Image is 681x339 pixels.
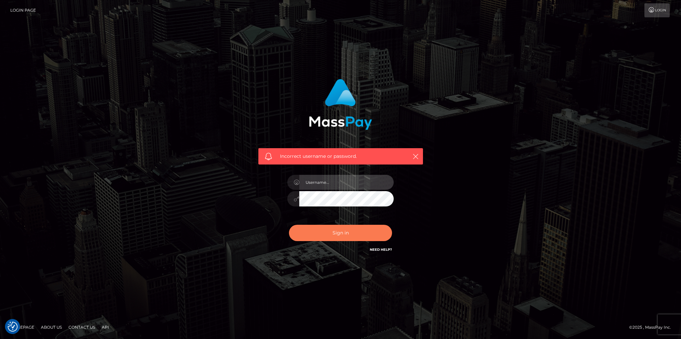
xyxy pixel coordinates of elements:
a: Login Page [10,3,36,17]
input: Username... [299,175,394,190]
img: Revisit consent button [8,322,18,332]
a: API [99,322,112,332]
img: MassPay Login [309,79,372,130]
a: Contact Us [66,322,98,332]
div: © 2025 , MassPay Inc. [629,324,676,331]
a: About Us [38,322,65,332]
a: Homepage [7,322,37,332]
button: Sign in [289,225,392,241]
span: Incorrect username or password. [280,153,401,160]
a: Login [644,3,670,17]
a: Need Help? [370,247,392,252]
button: Consent Preferences [8,322,18,332]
